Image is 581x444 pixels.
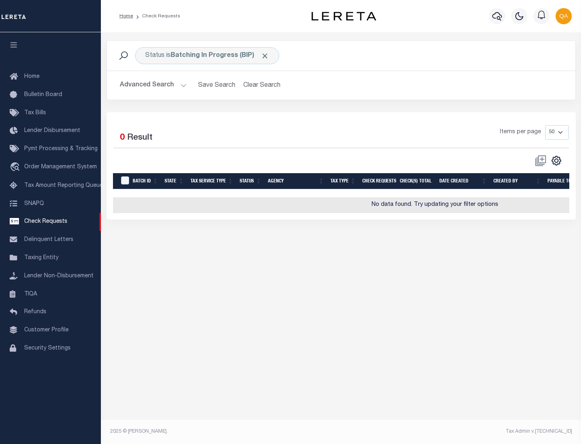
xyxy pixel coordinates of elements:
span: Security Settings [24,346,71,351]
th: Batch Id: activate to sort column ascending [130,173,161,190]
i: travel_explore [10,162,23,173]
th: Tax Service Type: activate to sort column ascending [187,173,236,190]
div: 2025 © [PERSON_NAME]. [104,428,341,435]
th: Date Created: activate to sort column ascending [436,173,490,190]
span: Refunds [24,309,46,315]
button: Advanced Search [120,77,187,93]
span: Lender Disbursement [24,128,80,134]
li: Check Requests [133,13,180,20]
span: TIQA [24,291,37,297]
label: Result [127,132,153,145]
span: 0 [120,134,125,142]
span: Tax Bills [24,110,46,116]
th: Agency: activate to sort column ascending [265,173,327,190]
button: Clear Search [240,77,284,93]
span: Pymt Processing & Tracking [24,146,98,152]
img: svg+xml;base64,PHN2ZyB4bWxucz0iaHR0cDovL3d3dy53My5vcmcvMjAwMC9zdmciIHBvaW50ZXItZXZlbnRzPSJub25lIi... [556,8,572,24]
span: Items per page [500,128,541,137]
th: State: activate to sort column ascending [161,173,187,190]
b: Batching In Progress (BIP) [171,52,269,59]
span: Customer Profile [24,327,69,333]
span: Check Requests [24,219,67,224]
img: logo-dark.svg [311,12,376,21]
th: Status: activate to sort column ascending [236,173,265,190]
span: Bulletin Board [24,92,62,98]
span: Tax Amount Reporting Queue [24,183,103,188]
span: Delinquent Letters [24,237,73,243]
a: Home [119,14,133,19]
th: Check(s) Total [397,173,436,190]
button: Save Search [193,77,240,93]
th: Created By: activate to sort column ascending [490,173,544,190]
th: Tax Type: activate to sort column ascending [327,173,359,190]
span: Order Management System [24,164,97,170]
th: Check Requests [359,173,397,190]
div: Status is [135,47,279,64]
span: SNAPQ [24,201,44,206]
span: Home [24,74,40,80]
span: Click to Remove [261,52,269,60]
div: Tax Admin v.[TECHNICAL_ID] [347,428,572,435]
span: Taxing Entity [24,255,59,261]
span: Lender Non-Disbursement [24,273,94,279]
